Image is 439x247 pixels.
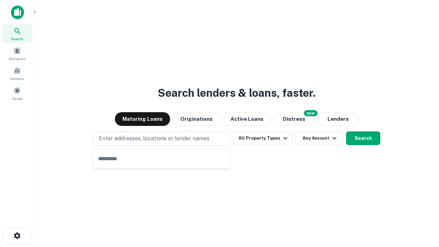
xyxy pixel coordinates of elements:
button: Search distressed loans with lien and other non-mortgage details. [274,112,315,126]
iframe: Chat Widget [405,192,439,225]
h3: Search lenders & loans, faster. [158,85,316,101]
button: Active Loans [223,112,271,126]
a: Search [2,24,32,43]
button: Search [346,131,380,145]
a: Contacts [2,64,32,83]
a: Saved [2,84,32,103]
span: Saved [12,96,22,101]
span: Contacts [10,76,24,81]
button: Any Amount [295,131,343,145]
a: Borrowers [2,44,32,63]
button: Lenders [318,112,359,126]
button: Originations [173,112,220,126]
button: All Property Types [233,131,293,145]
img: capitalize-icon.png [11,5,24,19]
span: Borrowers [9,56,25,61]
button: Maturing Loans [115,112,170,126]
div: NEW [304,110,318,116]
button: Enter addresses, locations or lender names [93,131,230,146]
p: Enter addresses, locations or lender names [99,134,210,143]
span: Search [11,36,23,42]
